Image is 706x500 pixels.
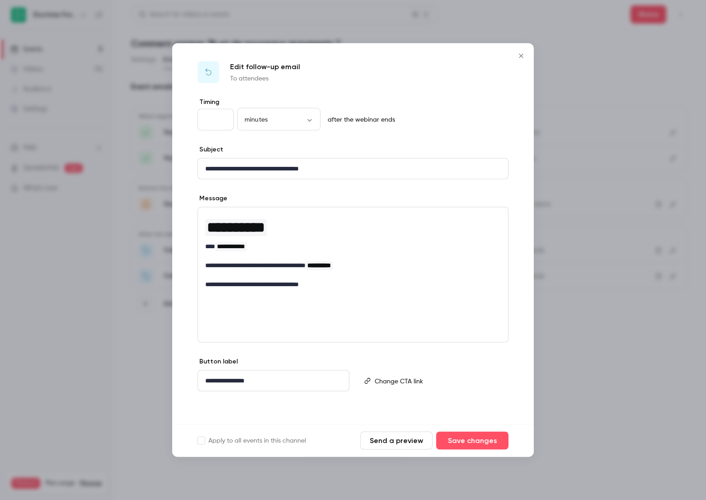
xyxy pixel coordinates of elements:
label: Subject [198,145,223,154]
p: To attendees [230,74,300,83]
label: Message [198,194,227,203]
div: editor [198,159,508,179]
p: after the webinar ends [324,115,395,124]
label: Apply to all events in this channel [198,436,306,445]
label: Button label [198,357,238,366]
button: Close [512,47,530,65]
div: editor [371,371,508,392]
p: Edit follow-up email [230,61,300,72]
button: Save changes [436,432,508,450]
div: editor [198,208,508,295]
label: Timing [198,98,508,107]
button: Send a preview [360,432,433,450]
div: minutes [237,115,320,124]
div: editor [198,371,349,391]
